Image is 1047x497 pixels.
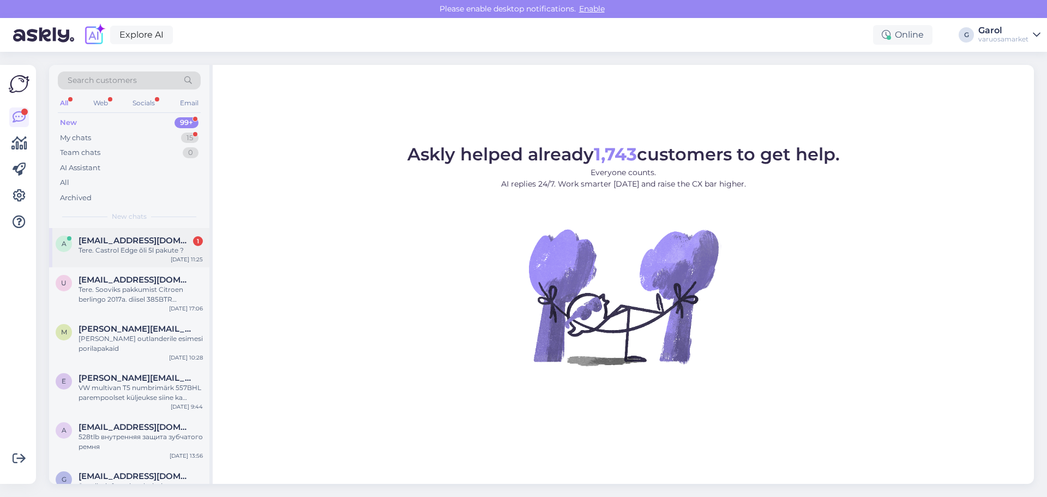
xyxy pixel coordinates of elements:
div: [DATE] 17:06 [169,304,203,313]
div: [DATE] 11:25 [171,255,203,264]
span: uloesko@gmail.com [79,275,192,285]
div: 15 [181,133,198,143]
span: gerlivaltin@gmail.com [79,471,192,481]
div: Team chats [60,147,100,158]
span: g [62,475,67,483]
div: [DATE] 10:28 [169,354,203,362]
span: E [62,377,66,385]
div: AI Assistant [60,163,100,173]
span: A [62,426,67,434]
div: [PERSON_NAME] outlanderile esimesi porilapakaid [79,334,203,354]
span: Erik.molder12@gmail.com [79,373,192,383]
div: 528tlb внутренняя защита зубчатого ремня [79,432,203,452]
span: a [62,239,67,248]
div: All [60,177,69,188]
div: Online [873,25,932,45]
div: 99+ [174,117,198,128]
div: [DATE] 9:44 [171,403,203,411]
div: New [60,117,77,128]
span: M [61,328,67,336]
div: varuosamarket [978,35,1028,44]
p: Everyone counts. AI replies 24/7. Work smarter [DATE] and raise the CX bar higher. [407,167,840,190]
span: u [61,279,67,287]
div: [DATE] 13:56 [170,452,203,460]
img: explore-ai [83,23,106,46]
div: Garol [978,26,1028,35]
span: aarepigul@gmail.com [79,236,192,245]
div: My chats [60,133,91,143]
div: Web [91,96,110,110]
div: Tere. Sooviks pakkumist Citroen berlingo 2017a. diisel 385BTR tagumised pidurikettad laagritega+k... [79,285,203,304]
div: 1 [193,236,203,246]
a: Explore AI [110,26,173,44]
div: VW multivan T5 numbrimärk 557BHL parempoolset küljeukse siine ka müüte ja need Teil kodulehel [PE... [79,383,203,403]
img: No Chat active [525,199,721,395]
div: All [58,96,70,110]
div: 0 [183,147,198,158]
span: Search customers [68,75,137,86]
b: 1,743 [594,143,637,165]
div: Tere. Castrol Edge õli 5l pakute ? [79,245,203,255]
div: Socials [130,96,157,110]
span: Aleksandr1963@inbox.ru [79,422,192,432]
img: Askly Logo [9,74,29,94]
span: Martin.styff@mail.ee [79,324,192,334]
div: G [959,27,974,43]
div: Archived [60,193,92,203]
a: Garolvaruosamarket [978,26,1040,44]
div: Email [178,96,201,110]
span: Enable [576,4,608,14]
span: New chats [112,212,147,221]
span: Askly helped already customers to get help. [407,143,840,165]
